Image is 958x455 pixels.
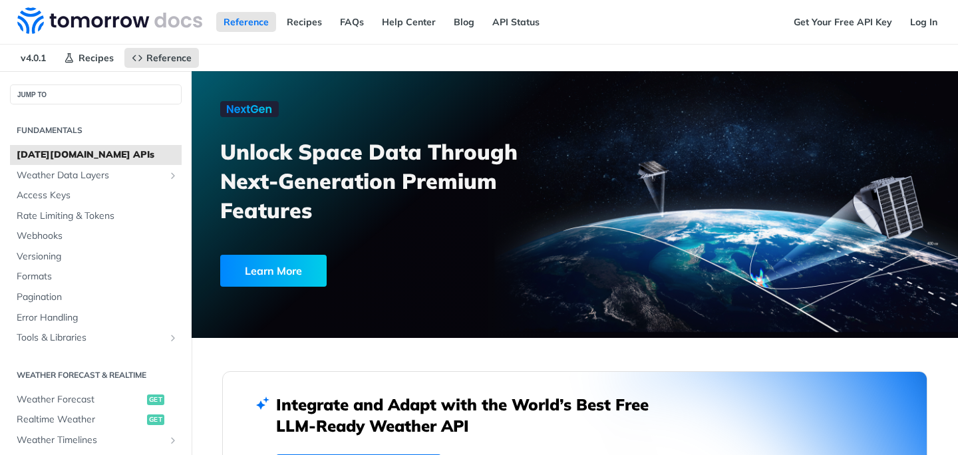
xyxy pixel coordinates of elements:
[10,206,182,226] a: Rate Limiting & Tokens
[57,48,121,68] a: Recipes
[10,369,182,381] h2: Weather Forecast & realtime
[10,267,182,287] a: Formats
[10,84,182,104] button: JUMP TO
[10,287,182,307] a: Pagination
[446,12,482,32] a: Blog
[146,52,192,64] span: Reference
[220,255,327,287] div: Learn More
[17,331,164,345] span: Tools & Libraries
[10,186,182,206] a: Access Keys
[17,393,144,406] span: Weather Forecast
[17,7,202,34] img: Tomorrow.io Weather API Docs
[17,311,178,325] span: Error Handling
[10,166,182,186] a: Weather Data LayersShow subpages for Weather Data Layers
[10,145,182,165] a: [DATE][DOMAIN_NAME] APIs
[17,210,178,223] span: Rate Limiting & Tokens
[216,12,276,32] a: Reference
[10,328,182,348] a: Tools & LibrariesShow subpages for Tools & Libraries
[168,333,178,343] button: Show subpages for Tools & Libraries
[124,48,199,68] a: Reference
[10,390,182,410] a: Weather Forecastget
[220,101,279,117] img: NextGen
[485,12,547,32] a: API Status
[903,12,945,32] a: Log In
[17,169,164,182] span: Weather Data Layers
[13,48,53,68] span: v4.0.1
[10,124,182,136] h2: Fundamentals
[168,435,178,446] button: Show subpages for Weather Timelines
[147,414,164,425] span: get
[17,270,178,283] span: Formats
[10,430,182,450] a: Weather TimelinesShow subpages for Weather Timelines
[276,394,669,436] h2: Integrate and Adapt with the World’s Best Free LLM-Ready Weather API
[10,226,182,246] a: Webhooks
[17,434,164,447] span: Weather Timelines
[168,170,178,181] button: Show subpages for Weather Data Layers
[17,189,178,202] span: Access Keys
[17,229,178,243] span: Webhooks
[333,12,371,32] a: FAQs
[17,291,178,304] span: Pagination
[10,247,182,267] a: Versioning
[10,308,182,328] a: Error Handling
[220,137,589,225] h3: Unlock Space Data Through Next-Generation Premium Features
[147,394,164,405] span: get
[10,410,182,430] a: Realtime Weatherget
[17,250,178,263] span: Versioning
[375,12,443,32] a: Help Center
[786,12,899,32] a: Get Your Free API Key
[220,255,516,287] a: Learn More
[79,52,114,64] span: Recipes
[17,413,144,426] span: Realtime Weather
[279,12,329,32] a: Recipes
[17,148,178,162] span: [DATE][DOMAIN_NAME] APIs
